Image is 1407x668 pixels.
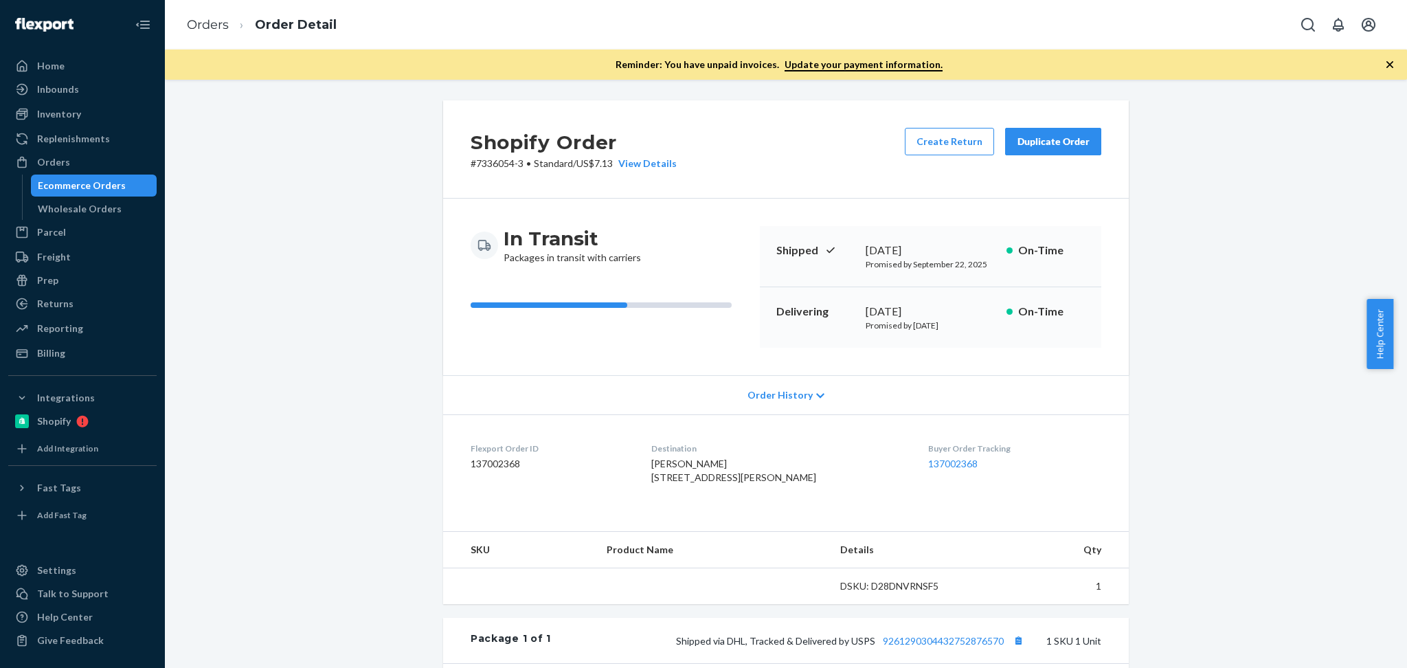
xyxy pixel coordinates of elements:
[8,78,157,100] a: Inbounds
[980,532,1129,568] th: Qty
[1018,304,1085,320] p: On-Time
[37,82,79,96] div: Inbounds
[8,504,157,526] a: Add Fast Tag
[8,55,157,77] a: Home
[37,297,74,311] div: Returns
[471,128,677,157] h2: Shopify Order
[31,175,157,197] a: Ecommerce Orders
[8,342,157,364] a: Billing
[176,5,348,45] ol: breadcrumbs
[8,387,157,409] button: Integrations
[616,58,943,71] p: Reminder: You have unpaid invoices.
[37,587,109,601] div: Talk to Support
[471,157,677,170] p: # 7336054-3 / US$7.13
[676,635,1027,647] span: Shipped via DHL, Tracked & Delivered by USPS
[1366,299,1393,369] button: Help Center
[651,458,816,483] span: [PERSON_NAME] [STREET_ADDRESS][PERSON_NAME]
[471,632,551,649] div: Package 1 of 1
[8,246,157,268] a: Freight
[776,304,855,320] p: Delivering
[8,606,157,628] a: Help Center
[471,443,629,454] dt: Flexport Order ID
[8,438,157,460] a: Add Integration
[38,202,122,216] div: Wholesale Orders
[928,458,978,469] a: 137002368
[37,225,66,239] div: Parcel
[1017,135,1090,148] div: Duplicate Order
[8,583,157,605] button: Talk to Support
[840,579,969,593] div: DSKU: D28DNVRNSF5
[866,320,995,331] p: Promised by [DATE]
[1005,128,1101,155] button: Duplicate Order
[1018,243,1085,258] p: On-Time
[980,568,1129,605] td: 1
[551,632,1101,649] div: 1 SKU 1 Unit
[776,243,855,258] p: Shipped
[27,10,77,22] span: Support
[651,443,907,454] dt: Destination
[866,243,995,258] div: [DATE]
[8,630,157,652] button: Give Feedback
[504,226,641,265] div: Packages in transit with carriers
[8,128,157,150] a: Replenishments
[37,132,110,146] div: Replenishments
[37,391,95,405] div: Integrations
[866,304,995,320] div: [DATE]
[8,410,157,432] a: Shopify
[471,457,629,471] dd: 137002368
[1355,11,1382,38] button: Open account menu
[596,532,829,568] th: Product Name
[37,509,87,521] div: Add Fast Tag
[1009,632,1027,649] button: Copy tracking number
[8,293,157,315] a: Returns
[187,17,229,32] a: Orders
[8,477,157,499] button: Fast Tags
[38,179,126,192] div: Ecommerce Orders
[504,226,641,251] h3: In Transit
[37,155,70,169] div: Orders
[37,610,93,624] div: Help Center
[37,59,65,73] div: Home
[747,388,813,402] span: Order History
[37,107,81,121] div: Inventory
[785,58,943,71] a: Update your payment information.
[8,318,157,339] a: Reporting
[15,18,74,32] img: Flexport logo
[37,634,104,647] div: Give Feedback
[37,250,71,264] div: Freight
[37,414,71,428] div: Shopify
[829,532,980,568] th: Details
[37,274,58,287] div: Prep
[31,198,157,220] a: Wholesale Orders
[37,481,81,495] div: Fast Tags
[8,151,157,173] a: Orders
[883,635,1004,647] a: 9261290304432752876570
[526,157,531,169] span: •
[129,11,157,38] button: Close Navigation
[613,157,677,170] button: View Details
[443,532,596,568] th: SKU
[866,258,995,270] p: Promised by September 22, 2025
[1325,11,1352,38] button: Open notifications
[37,322,83,335] div: Reporting
[37,346,65,360] div: Billing
[534,157,573,169] span: Standard
[37,564,76,577] div: Settings
[905,128,994,155] button: Create Return
[928,443,1101,454] dt: Buyer Order Tracking
[255,17,337,32] a: Order Detail
[8,559,157,581] a: Settings
[37,443,98,454] div: Add Integration
[8,103,157,125] a: Inventory
[1294,11,1322,38] button: Open Search Box
[8,269,157,291] a: Prep
[8,221,157,243] a: Parcel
